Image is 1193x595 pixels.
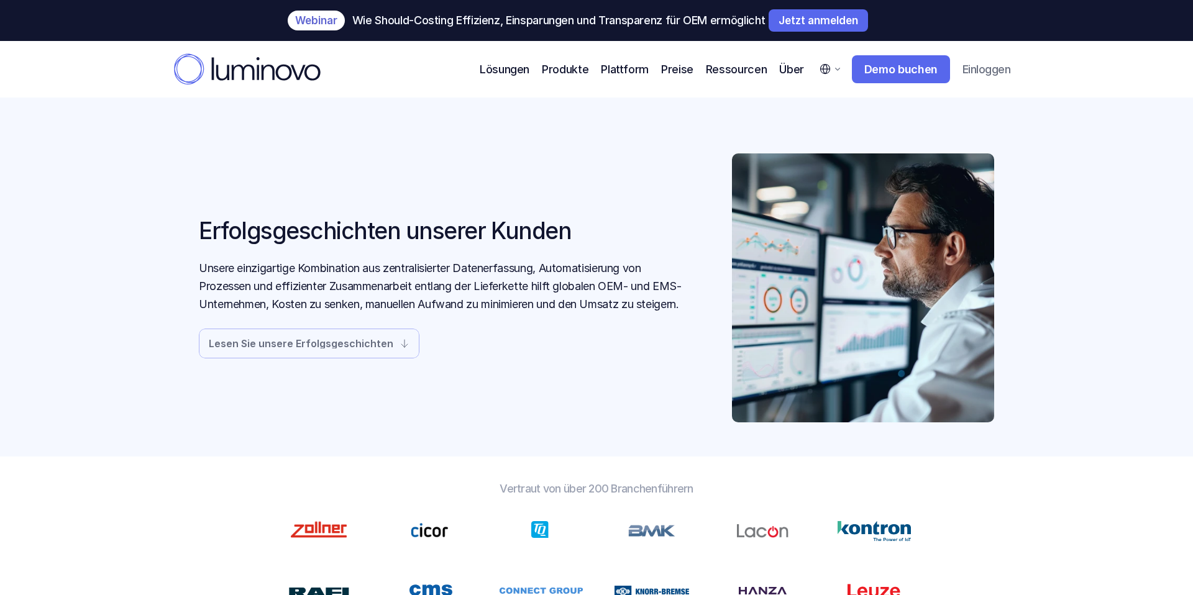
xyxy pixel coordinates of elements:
p: Einloggen [962,63,1010,76]
h1: Erfolgsgeschichten unserer Kunden [199,217,692,245]
p: Ressourcen [706,61,767,78]
img: Lacon [737,511,788,551]
a: Einloggen [954,57,1019,83]
p: Vertraut von über 200 Branchenführern [273,481,920,496]
a: Demo buchen [852,55,950,84]
p: Produkte [542,61,588,78]
p: Wie Should-Costing Effizienz, Einsparungen und Transparenz für OEM ermöglicht [352,14,765,27]
p: Lesen Sie unsere Erfolgsgeschichten [209,338,393,348]
img: zollner logo [411,517,449,543]
p: Über [779,61,804,78]
img: zollner logo [628,511,675,551]
img: Elektronikfachmann betrachtet ein Dashboard auf einem Computerbildschirm [732,153,994,422]
p: Jetzt anmelden [779,16,858,25]
a: Lesen Sie unsere Erfolgsgeschichten [199,329,419,358]
a: Jetzt anmelden [769,9,868,32]
p: Demo buchen [864,63,938,76]
p: Lösungen [480,61,529,78]
p: Unsere einzigartige Kombination aus zentralisierter Datenerfassung, Automatisierung von Prozessen... [199,260,692,313]
img: Zollner [287,519,351,542]
p: Webinar [295,16,337,25]
p: Plattform [601,61,649,78]
a: Preise [661,61,693,78]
